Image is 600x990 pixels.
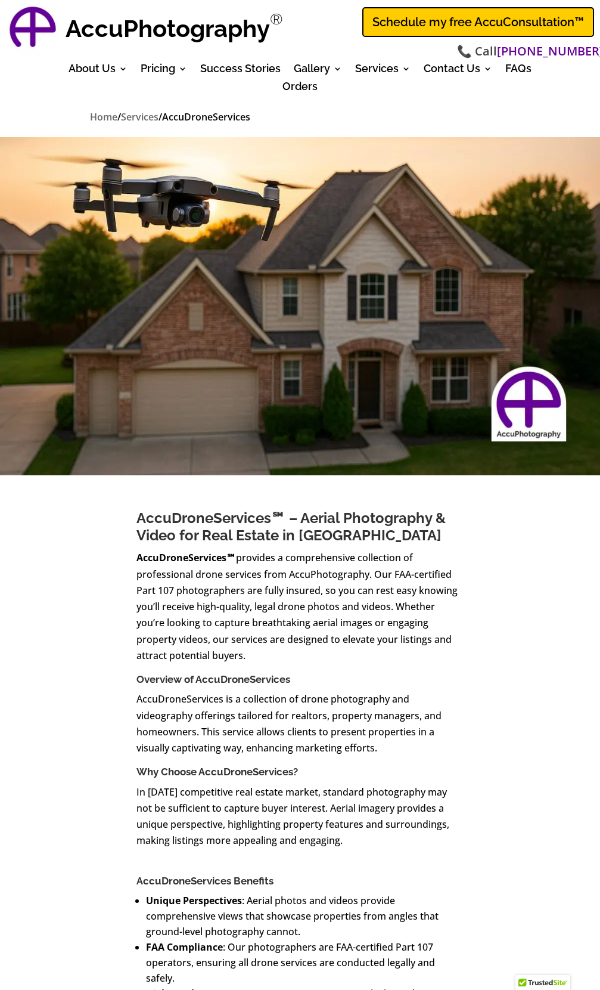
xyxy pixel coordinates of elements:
img: AccuPhotography [6,3,60,57]
a: Pricing [141,64,187,78]
a: Services [121,110,158,125]
p: provides a comprehensive collection of professional drone services from AccuPhotography. Our FAA-... [136,550,464,673]
p: In [DATE] competitive real estate market, standard photography may not be sufficient to capture b... [136,784,464,859]
a: Contact Us [424,64,492,78]
li: : Our photographers are FAA-certified Part 107 operators, ensuring all drone services are conduct... [146,939,464,986]
a: About Us [69,64,128,78]
p: AccuDroneServices is a collection of drone photography and videography offerings tailored for rea... [136,691,464,766]
span: AccuDroneServices [162,110,250,123]
a: Home [90,110,117,125]
a: Orders [282,82,318,95]
nav: breadcrumbs [90,109,511,125]
strong: AccuDroneServices℠ [136,551,236,564]
h3: Overview of AccuDroneServices [136,673,464,691]
span: AccuDroneServices℠ – Aerial Photography & Video for Real Estate in [GEOGRAPHIC_DATA] [136,509,446,544]
a: Schedule my free AccuConsultation™ [362,7,594,37]
span: / [158,110,162,123]
h3: AccuDroneServices Benefits [136,875,464,893]
sup: Registered Trademark [270,10,283,28]
a: AccuPhotography Logo - Professional Real Estate Photography and Media Services in Dallas, Texas [6,3,60,57]
h3: Why Choose AccuDroneServices? [136,766,464,784]
a: Gallery [294,64,342,78]
a: Services [355,64,411,78]
li: : Aerial photos and videos provide comprehensive views that showcase properties from angles that ... [146,893,464,939]
strong: Unique Perspectives [146,894,242,907]
a: FAQs [505,64,531,78]
a: Success Stories [200,64,281,78]
span: / [117,110,121,123]
strong: FAA Compliance [146,940,223,954]
strong: AccuPhotography [66,14,270,42]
